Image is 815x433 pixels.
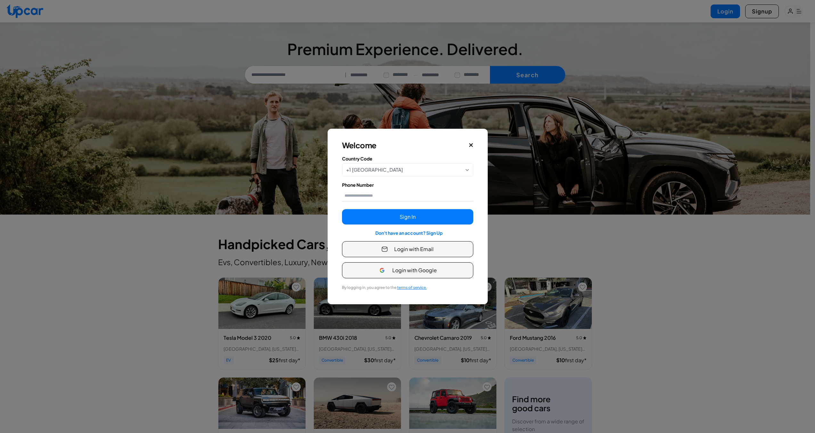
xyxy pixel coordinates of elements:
[346,166,403,174] span: +1 [GEOGRAPHIC_DATA]
[342,209,473,225] button: Sign In
[342,182,473,188] label: Phone Number
[342,262,473,278] button: Login with Google
[342,140,377,150] h3: Welcome
[469,142,473,148] button: Close
[342,241,473,257] button: Login with Email
[397,285,427,290] span: terms of service.
[378,266,386,274] img: Google Icon
[342,155,473,162] label: Country Code
[394,245,434,253] span: Login with Email
[342,285,427,290] label: By logging in, you agree to the
[392,266,437,274] span: Login with Google
[381,246,388,252] img: Email Icon
[375,230,443,236] a: Don't have an account? Sign Up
